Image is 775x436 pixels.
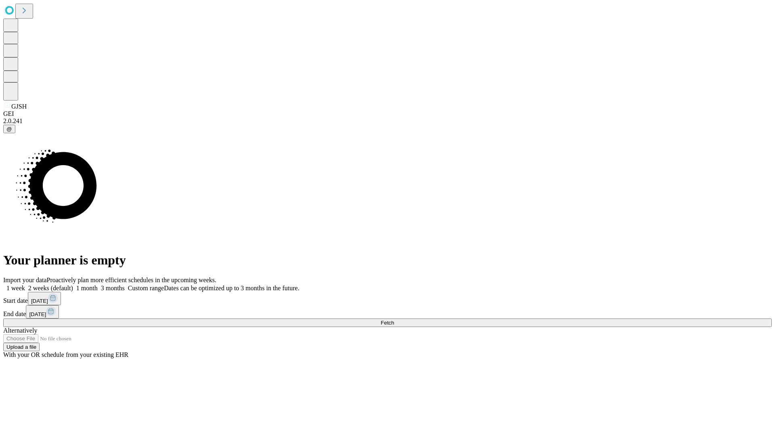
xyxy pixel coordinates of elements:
span: [DATE] [31,298,48,304]
span: 2 weeks (default) [28,285,73,291]
div: Start date [3,292,772,305]
span: Dates can be optimized up to 3 months in the future. [164,285,299,291]
button: [DATE] [26,305,59,319]
span: Import your data [3,277,47,283]
span: Alternatively [3,327,37,334]
span: Proactively plan more efficient schedules in the upcoming weeks. [47,277,216,283]
button: @ [3,125,15,133]
span: GJSH [11,103,27,110]
span: Fetch [381,320,394,326]
span: @ [6,126,12,132]
div: 2.0.241 [3,117,772,125]
div: GEI [3,110,772,117]
span: Custom range [128,285,164,291]
span: 1 month [76,285,98,291]
div: End date [3,305,772,319]
span: With your OR schedule from your existing EHR [3,351,128,358]
span: [DATE] [29,311,46,317]
button: Upload a file [3,343,40,351]
span: 1 week [6,285,25,291]
span: 3 months [101,285,125,291]
button: Fetch [3,319,772,327]
h1: Your planner is empty [3,253,772,268]
button: [DATE] [28,292,61,305]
